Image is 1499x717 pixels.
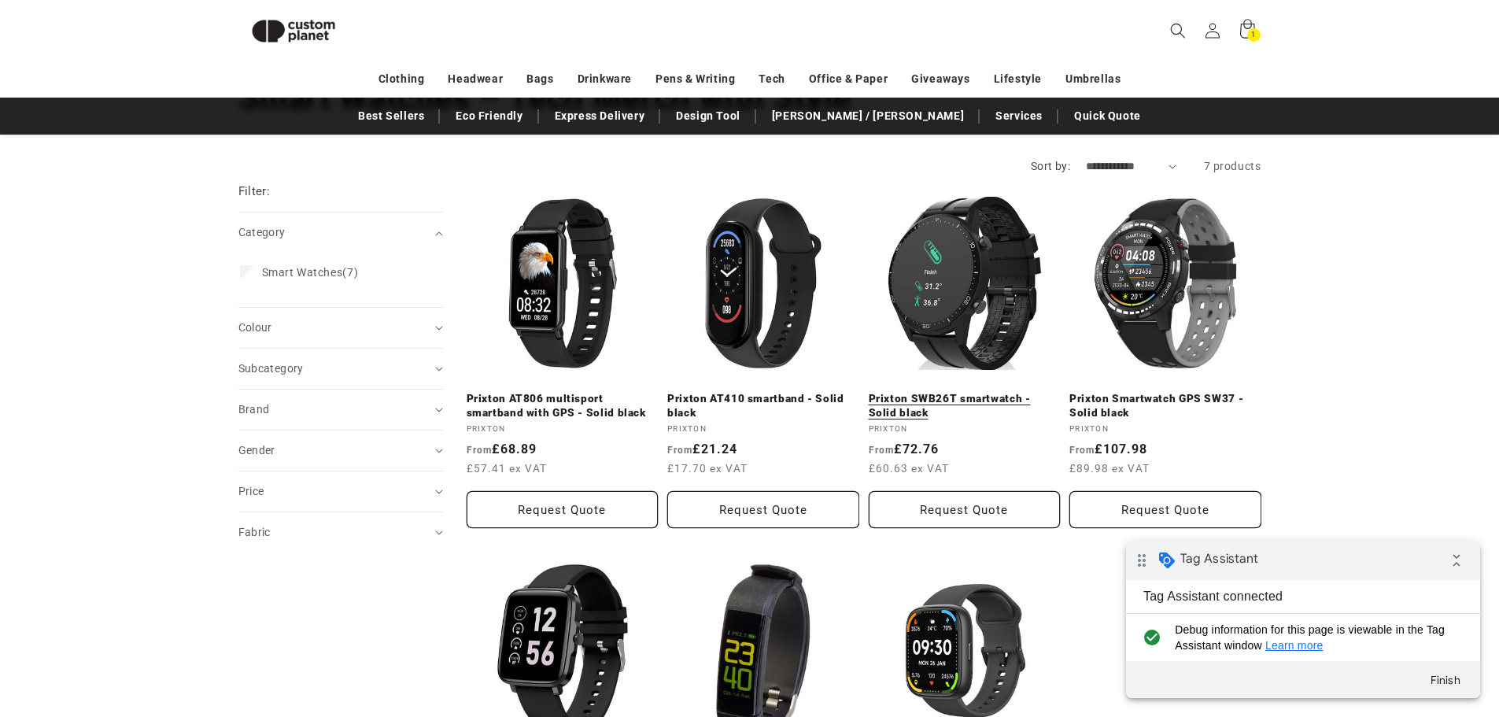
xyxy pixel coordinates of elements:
[238,308,443,348] summary: Colour (0 selected)
[49,81,328,113] span: Debug information for this page is viewable in the Tag Assistant window
[668,102,748,130] a: Design Tool
[238,6,349,56] img: Custom Planet
[238,183,271,201] h2: Filter:
[1031,160,1070,172] label: Sort by:
[378,65,425,93] a: Clothing
[467,392,659,419] a: Prixton AT806 multisport smartband with GPS - Solid black
[1069,491,1261,528] button: Request Quote
[1066,102,1149,130] a: Quick Quote
[238,444,275,456] span: Gender
[467,491,659,528] button: Request Quote
[994,65,1042,93] a: Lifestyle
[350,102,432,130] a: Best Sellers
[238,321,272,334] span: Colour
[1065,65,1121,93] a: Umbrellas
[1204,160,1261,172] span: 7 products
[578,65,632,93] a: Drinkware
[667,392,859,419] a: Prixton AT410 smartband - Solid black
[238,431,443,471] summary: Gender (0 selected)
[911,65,969,93] a: Giveaways
[139,98,198,111] a: Learn more
[1251,28,1256,42] span: 1
[238,485,264,497] span: Price
[526,65,553,93] a: Bags
[988,102,1050,130] a: Services
[1161,13,1195,48] summary: Search
[13,81,39,113] i: check_circle
[238,362,304,375] span: Subcategory
[869,392,1061,419] a: Prixton SWB26T smartwatch - Solid black
[448,102,530,130] a: Eco Friendly
[54,10,132,26] span: Tag Assistant
[238,403,270,416] span: Brand
[238,512,443,553] summary: Fabric (0 selected)
[238,213,443,253] summary: Category (0 selected)
[262,265,359,279] span: (7)
[238,390,443,430] summary: Brand (0 selected)
[315,4,346,35] i: Collapse debug badge
[759,65,785,93] a: Tech
[547,102,653,130] a: Express Delivery
[262,266,343,279] span: Smart Watches
[238,226,286,238] span: Category
[1069,392,1261,419] a: Prixton Smartwatch GPS SW37 - Solid black
[448,65,503,93] a: Headwear
[869,491,1061,528] button: Request Quote
[655,65,735,93] a: Pens & Writing
[238,526,271,538] span: Fabric
[238,349,443,389] summary: Subcategory (0 selected)
[291,125,348,153] button: Finish
[238,471,443,512] summary: Price
[667,491,859,528] button: Request Quote
[764,102,972,130] a: [PERSON_NAME] / [PERSON_NAME]
[809,65,888,93] a: Office & Paper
